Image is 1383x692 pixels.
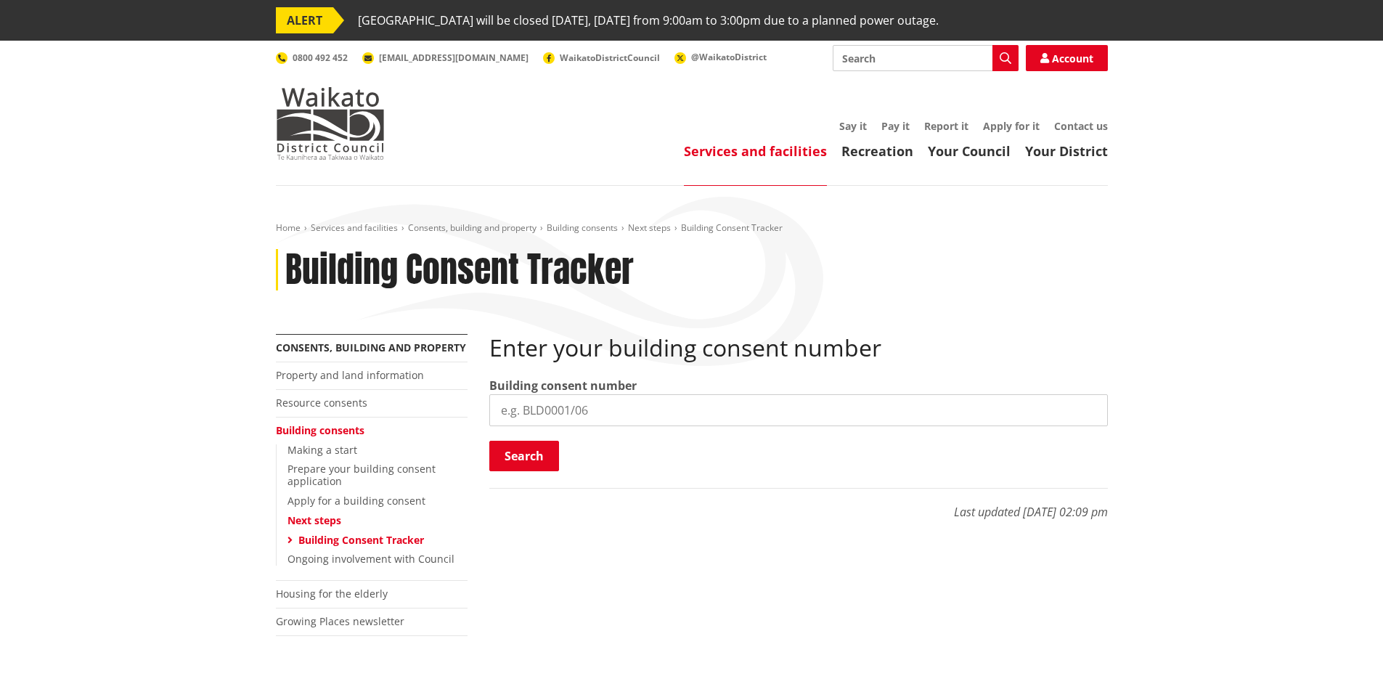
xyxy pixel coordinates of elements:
a: Building consents [547,221,618,234]
a: Your Council [928,142,1011,160]
a: Apply for a building consent [287,494,425,508]
h1: Building Consent Tracker [285,249,634,291]
h2: Enter your building consent number [489,334,1108,362]
a: @WaikatoDistrict [674,51,767,63]
a: Resource consents [276,396,367,410]
input: e.g. BLD0001/06 [489,394,1108,426]
span: @WaikatoDistrict [691,51,767,63]
a: Prepare your building consent application [287,462,436,488]
label: Building consent number [489,377,637,394]
a: Your District [1025,142,1108,160]
a: 0800 492 452 [276,52,348,64]
a: Growing Places newsletter [276,614,404,628]
button: Search [489,441,559,471]
a: Property and land information [276,368,424,382]
a: Pay it [881,119,910,133]
a: Report it [924,119,968,133]
a: Next steps [287,513,341,527]
a: Building Consent Tracker [298,533,424,547]
span: WaikatoDistrictCouncil [560,52,660,64]
span: [GEOGRAPHIC_DATA] will be closed [DATE], [DATE] from 9:00am to 3:00pm due to a planned power outage. [358,7,939,33]
a: Housing for the elderly [276,587,388,601]
input: Search input [833,45,1019,71]
span: [EMAIL_ADDRESS][DOMAIN_NAME] [379,52,529,64]
a: Apply for it [983,119,1040,133]
a: Consents, building and property [408,221,537,234]
a: Contact us [1054,119,1108,133]
a: [EMAIL_ADDRESS][DOMAIN_NAME] [362,52,529,64]
a: Next steps [628,221,671,234]
img: Waikato District Council - Te Kaunihera aa Takiwaa o Waikato [276,87,385,160]
a: Home [276,221,301,234]
a: Account [1026,45,1108,71]
a: Recreation [841,142,913,160]
a: Consents, building and property [276,341,466,354]
span: 0800 492 452 [293,52,348,64]
span: ALERT [276,7,333,33]
a: Say it [839,119,867,133]
a: Ongoing involvement with Council [287,552,454,566]
a: Services and facilities [684,142,827,160]
a: WaikatoDistrictCouncil [543,52,660,64]
a: Making a start [287,443,357,457]
a: Services and facilities [311,221,398,234]
nav: breadcrumb [276,222,1108,235]
p: Last updated [DATE] 02:09 pm [489,488,1108,521]
a: Building consents [276,423,364,437]
span: Building Consent Tracker [681,221,783,234]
